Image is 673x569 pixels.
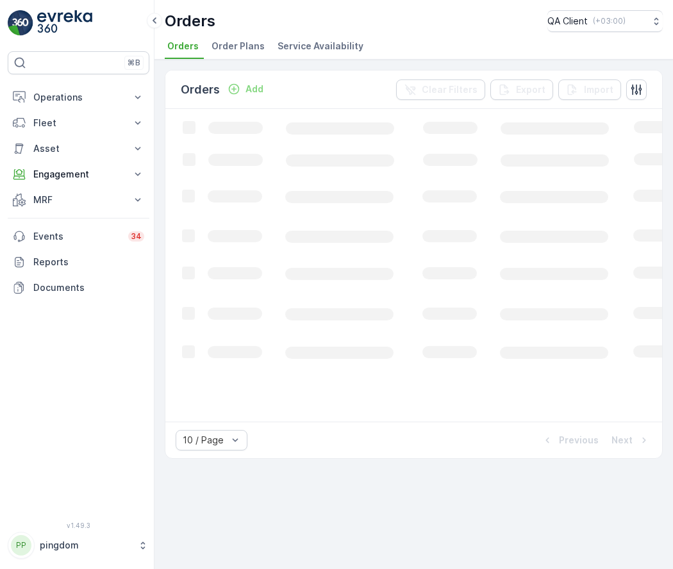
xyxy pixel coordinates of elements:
[33,142,124,155] p: Asset
[8,224,149,249] a: Events34
[8,161,149,187] button: Engagement
[516,83,545,96] p: Export
[37,10,92,36] img: logo_light-DOdMpM7g.png
[547,15,588,28] p: QA Client
[165,11,215,31] p: Orders
[33,256,144,268] p: Reports
[8,275,149,301] a: Documents
[558,79,621,100] button: Import
[559,434,599,447] p: Previous
[128,58,140,68] p: ⌘B
[8,187,149,213] button: MRF
[11,535,31,556] div: PP
[167,40,199,53] span: Orders
[8,522,149,529] span: v 1.49.3
[33,230,120,243] p: Events
[8,532,149,559] button: PPpingdom
[490,79,553,100] button: Export
[245,83,263,95] p: Add
[33,168,124,181] p: Engagement
[33,281,144,294] p: Documents
[547,10,663,32] button: QA Client(+03:00)
[584,83,613,96] p: Import
[40,539,131,552] p: pingdom
[8,85,149,110] button: Operations
[278,40,363,53] span: Service Availability
[8,249,149,275] a: Reports
[33,194,124,206] p: MRF
[8,110,149,136] button: Fleet
[212,40,265,53] span: Order Plans
[181,81,220,99] p: Orders
[33,117,124,129] p: Fleet
[222,81,269,97] button: Add
[610,433,652,448] button: Next
[33,91,124,104] p: Operations
[396,79,485,100] button: Clear Filters
[8,10,33,36] img: logo
[540,433,600,448] button: Previous
[611,434,633,447] p: Next
[8,136,149,161] button: Asset
[422,83,478,96] p: Clear Filters
[131,231,142,242] p: 34
[593,16,626,26] p: ( +03:00 )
